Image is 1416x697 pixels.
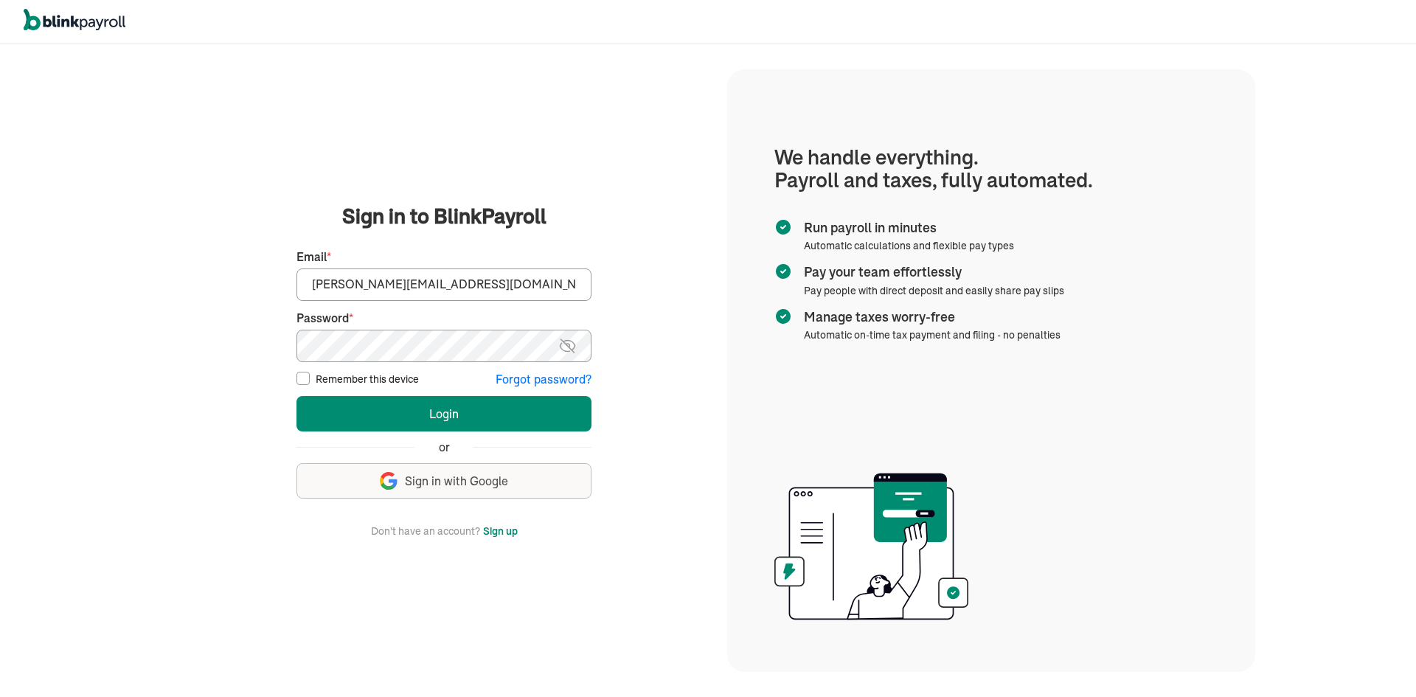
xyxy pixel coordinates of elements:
span: Manage taxes worry-free [804,308,1055,327]
label: Password [296,310,591,327]
img: google [380,472,398,490]
span: or [439,439,450,456]
img: checkmark [774,218,792,236]
span: Pay people with direct deposit and easily share pay slips [804,284,1064,297]
span: Automatic on-time tax payment and filing - no penalties [804,328,1061,341]
span: Sign in to BlinkPayroll [342,201,546,231]
span: Pay your team effortlessly [804,263,1058,282]
span: Don't have an account? [371,522,480,540]
img: eye [558,337,577,355]
button: Sign up [483,522,518,540]
span: Sign in with Google [405,473,508,490]
img: illustration [774,468,968,625]
button: Sign in with Google [296,463,591,499]
span: Automatic calculations and flexible pay types [804,239,1014,252]
input: Your email address [296,268,591,301]
button: Forgot password? [496,371,591,388]
label: Remember this device [316,372,419,386]
button: Login [296,396,591,431]
iframe: Chat Widget [1170,538,1416,697]
img: logo [24,9,125,31]
label: Email [296,249,591,266]
img: checkmark [774,308,792,325]
span: Run payroll in minutes [804,218,1008,237]
img: checkmark [774,263,792,280]
h1: We handle everything. Payroll and taxes, fully automated. [774,146,1208,192]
